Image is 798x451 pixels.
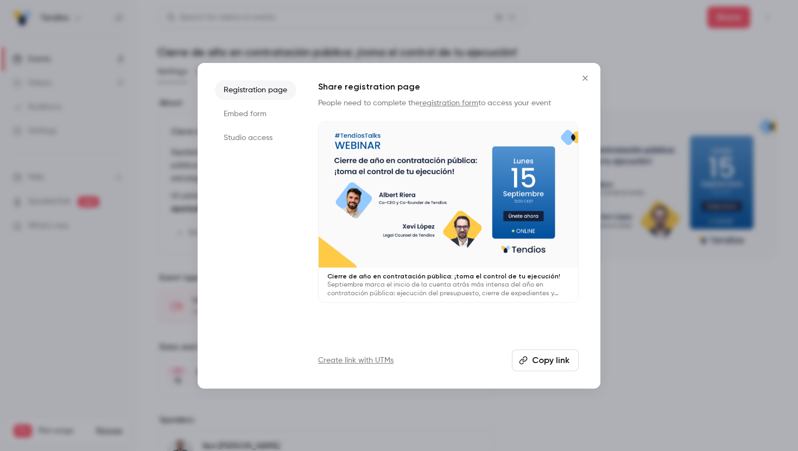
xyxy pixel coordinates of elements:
li: Embed form [215,104,296,124]
a: Create link with UTMs [318,355,394,366]
p: Septiembre marca el inicio de la cuenta atrás más intensa del año en contratación pública: ejecuc... [327,281,569,298]
p: Cierre de año en contratación pública: ¡toma el control de tu ejecución! [327,272,569,281]
a: registration form [420,99,478,107]
button: Close [574,67,596,89]
li: Registration page [215,80,296,100]
h1: Share registration page [318,80,579,93]
p: People need to complete the to access your event [318,98,579,109]
a: Cierre de año en contratación pública: ¡toma el control de tu ejecución!Septiembre marca el inici... [318,122,579,303]
button: Copy link [512,350,579,371]
li: Studio access [215,128,296,148]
